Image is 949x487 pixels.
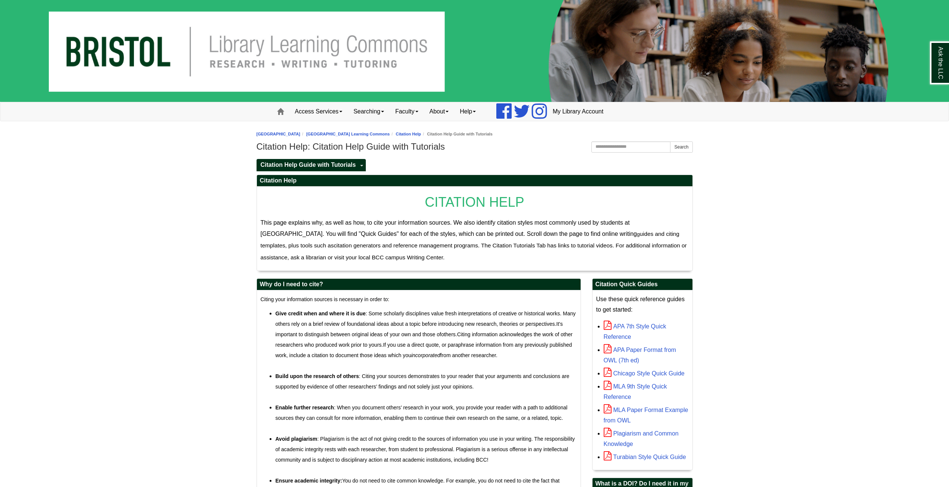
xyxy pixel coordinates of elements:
[411,352,440,358] em: incorporated
[257,279,581,290] h2: Why do I need to cite?
[257,158,693,171] div: Guide Pages
[454,102,481,121] a: Help
[276,436,317,442] strong: Avoid plagiarism
[261,219,640,237] span: This page explains why, as well as how, to cite your information sources. We also identify citati...
[604,407,688,424] a: MLA Paper Format Example from OWL
[596,294,689,315] p: Use these quick reference guides to get started:
[276,405,334,410] strong: Enable further research
[276,310,576,369] span: : Some scholarly disciplines value fresh interpretations of creative or historical works. Many ot...
[306,132,390,136] a: [GEOGRAPHIC_DATA] Learning Commons
[604,323,666,340] a: APA 7th Style Quick Reference
[276,373,359,379] strong: Build upon the research of others
[276,478,342,484] strong: Ensure academic integrity:
[257,132,301,136] a: [GEOGRAPHIC_DATA]
[604,430,679,447] a: Plagiarism and Common Knowledge
[604,383,667,400] a: MLA 9th Style Quick Reference
[390,102,424,121] a: Faculty
[441,331,457,337] span: others.
[424,102,455,121] a: About
[425,194,524,210] span: CITATION HELP
[276,405,568,421] span: : When you document others’ research in your work, you provide your reader with a path to additio...
[257,175,692,187] h2: Citation Help
[276,373,569,390] span: : Citing your sources demonstrates to your reader that your arguments and conclusions are support...
[670,141,692,153] button: Search
[604,347,676,363] a: APA Paper Format from OWL (7th ed)
[604,370,685,377] a: Chicago Style Quick Guide
[261,296,389,302] span: Citing your information sources is necessary in order to:
[421,131,493,138] li: Citation Help Guide with Tutorials
[547,102,609,121] a: My Library Account
[261,162,356,168] span: Citation Help Guide with Tutorials
[396,132,421,136] a: Citation Help
[276,310,366,316] strong: Give credit when and where it is due
[289,102,348,121] a: Access Services
[257,131,693,138] nav: breadcrumb
[348,102,390,121] a: Searching
[261,242,687,260] span: citation generators and reference management programs. The Citation Tutorials Tab has links to tu...
[276,436,575,463] span: : Plagiarism is the act of not giving credit to the sources of information you use in your writin...
[637,231,640,237] span: g
[257,159,358,171] a: Citation Help Guide with Tutorials
[593,279,692,290] h2: Citation Quick Guides
[257,141,693,152] h1: Citation Help: Citation Help Guide with Tutorials
[604,454,686,460] a: Turabian Style Quick Guide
